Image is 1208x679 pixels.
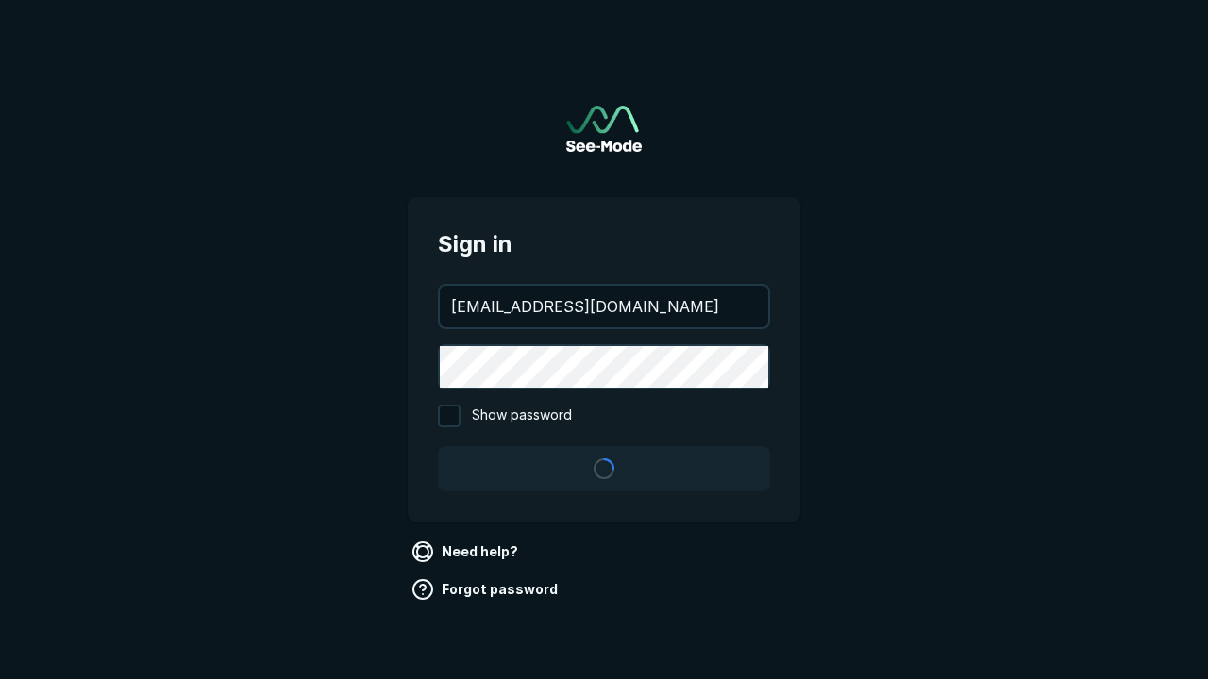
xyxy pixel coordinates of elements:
a: Need help? [408,537,526,567]
span: Show password [472,405,572,427]
img: See-Mode Logo [566,106,642,152]
a: Forgot password [408,574,565,604]
a: Go to sign in [566,106,642,152]
input: your@email.com [440,286,768,327]
span: Sign in [438,227,770,261]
